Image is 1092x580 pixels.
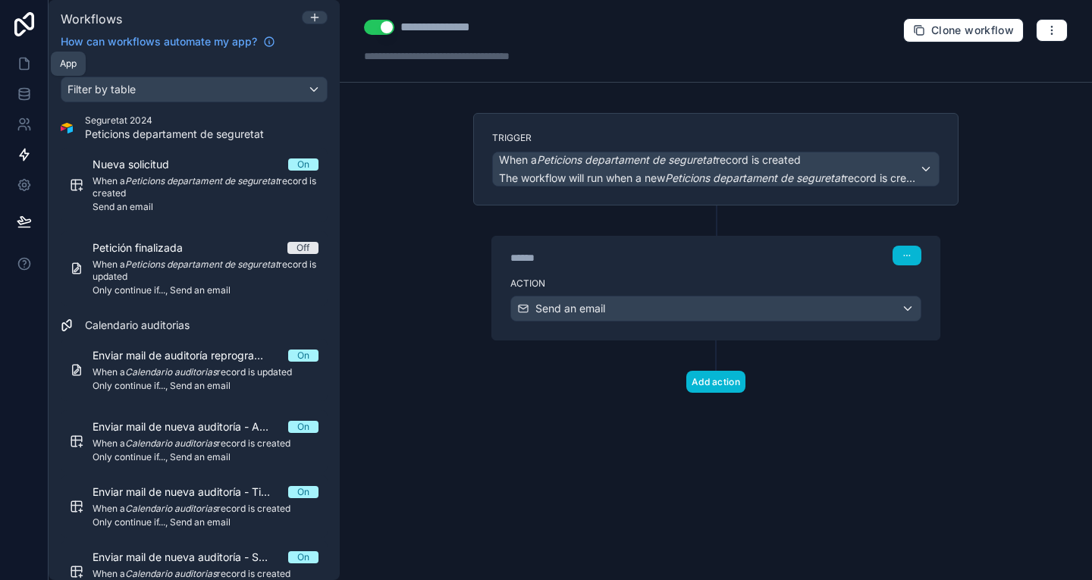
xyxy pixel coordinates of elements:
span: When a record is created [499,152,801,168]
label: Trigger [492,132,940,144]
button: Add action [686,371,745,393]
button: Send an email [510,296,921,321]
a: How can workflows automate my app? [55,34,281,49]
span: The workflow will run when a new record is created/added [499,171,965,184]
button: Clone workflow [903,18,1024,42]
label: Action [510,277,921,290]
em: Peticions departament de seguretat [665,171,844,184]
span: Clone workflow [931,24,1014,37]
span: How can workflows automate my app? [61,34,257,49]
span: Send an email [535,301,605,316]
span: Workflows [61,11,122,27]
em: Peticions departament de seguretat [537,153,716,166]
button: When aPeticions departament de seguretatrecord is createdThe workflow will run when a newPeticion... [492,152,940,187]
div: App [60,58,77,70]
